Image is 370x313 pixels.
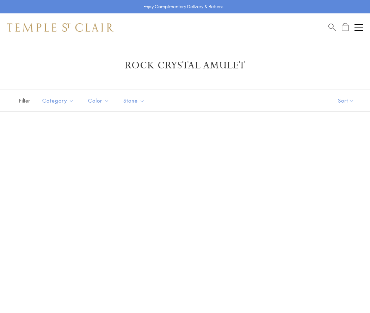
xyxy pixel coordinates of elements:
[322,90,370,111] button: Show sort by
[120,96,150,105] span: Stone
[342,23,349,32] a: Open Shopping Bag
[118,93,150,109] button: Stone
[83,93,115,109] button: Color
[7,23,113,32] img: Temple St. Clair
[39,96,79,105] span: Category
[37,93,79,109] button: Category
[328,23,336,32] a: Search
[354,23,363,32] button: Open navigation
[143,3,223,10] p: Enjoy Complimentary Delivery & Returns
[85,96,115,105] span: Color
[18,59,352,72] h1: Rock Crystal Amulet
